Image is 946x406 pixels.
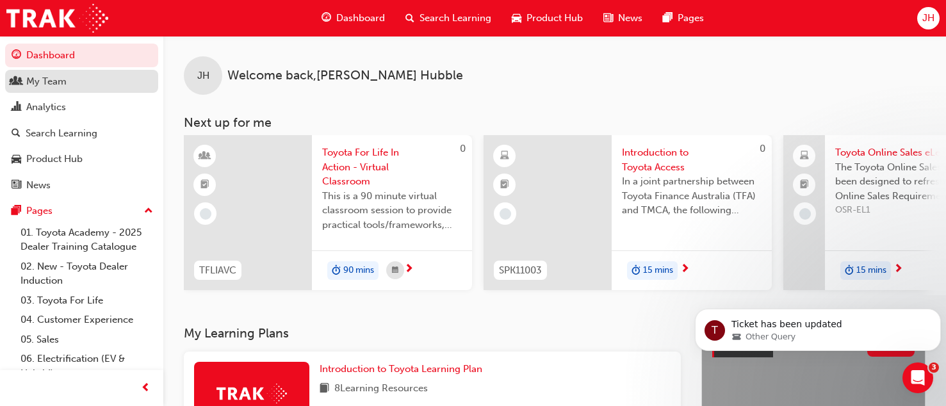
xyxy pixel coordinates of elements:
[15,330,158,350] a: 05. Sales
[320,381,329,397] span: book-icon
[622,145,762,174] span: Introduction to Toyota Access
[26,152,83,166] div: Product Hub
[663,10,673,26] span: pages-icon
[12,180,21,191] span: news-icon
[322,189,462,232] span: This is a 90 minute virtual classroom session to provide practical tools/frameworks, behaviours a...
[5,199,158,223] button: Pages
[200,148,209,165] span: learningResourceType_INSTRUCTOR_LED-icon
[15,223,158,257] a: 01. Toyota Academy - 2025 Dealer Training Catalogue
[200,177,209,193] span: booktick-icon
[5,95,158,119] a: Analytics
[500,177,509,193] span: booktick-icon
[512,10,521,26] span: car-icon
[26,126,97,141] div: Search Learning
[15,349,158,383] a: 06. Electrification (EV & Hybrid)
[404,264,414,275] span: next-icon
[526,11,583,26] span: Product Hub
[643,263,673,278] span: 15 mins
[392,263,398,279] span: calendar-icon
[680,264,690,275] span: next-icon
[197,69,209,83] span: JH
[216,384,287,403] img: Trak
[500,208,511,220] span: learningRecordVerb_NONE-icon
[632,263,640,279] span: duration-icon
[395,5,502,31] a: search-iconSearch Learning
[199,263,236,278] span: TFLIAVC
[856,263,886,278] span: 15 mins
[799,208,811,220] span: learningRecordVerb_NONE-icon
[227,69,463,83] span: Welcome back , [PERSON_NAME] Hubble
[163,115,946,130] h3: Next up for me
[12,76,21,88] span: people-icon
[5,70,158,93] a: My Team
[5,174,158,197] a: News
[622,174,762,218] span: In a joint partnership between Toyota Finance Australia (TFA) and TMCA, the following module has ...
[12,206,21,217] span: pages-icon
[15,310,158,330] a: 04. Customer Experience
[5,41,158,199] button: DashboardMy TeamAnalyticsSearch LearningProduct HubNews
[5,44,158,67] a: Dashboard
[653,5,714,31] a: pages-iconPages
[5,147,158,171] a: Product Hub
[678,11,704,26] span: Pages
[15,257,158,291] a: 02. New - Toyota Dealer Induction
[320,362,487,377] a: Introduction to Toyota Learning Plan
[800,148,809,165] span: laptop-icon
[484,135,772,290] a: 0SPK11003Introduction to Toyota AccessIn a joint partnership between Toyota Finance Australia (TF...
[800,177,809,193] span: booktick-icon
[200,208,211,220] span: learningRecordVerb_NONE-icon
[336,11,385,26] span: Dashboard
[184,135,472,290] a: 0TFLIAVCToyota For Life In Action - Virtual ClassroomThis is a 90 minute virtual classroom sessio...
[12,128,20,140] span: search-icon
[499,263,542,278] span: SPK11003
[593,5,653,31] a: news-iconNews
[5,122,158,145] a: Search Learning
[917,7,940,29] button: JH
[26,178,51,193] div: News
[6,4,108,33] img: Trak
[322,10,331,26] span: guage-icon
[618,11,642,26] span: News
[929,362,939,373] span: 3
[184,326,681,341] h3: My Learning Plans
[405,10,414,26] span: search-icon
[322,145,462,189] span: Toyota For Life In Action - Virtual Classroom
[320,363,482,375] span: Introduction to Toyota Learning Plan
[12,50,21,61] span: guage-icon
[144,203,153,220] span: up-icon
[26,204,53,218] div: Pages
[141,380,151,396] span: prev-icon
[15,291,158,311] a: 03. Toyota For Life
[334,381,428,397] span: 8 Learning Resources
[760,143,765,154] span: 0
[420,11,491,26] span: Search Learning
[902,362,933,393] iframe: Intercom live chat
[12,102,21,113] span: chart-icon
[332,263,341,279] span: duration-icon
[460,143,466,154] span: 0
[26,100,66,115] div: Analytics
[893,264,903,275] span: next-icon
[343,263,374,278] span: 90 mins
[690,282,946,371] iframe: Intercom notifications message
[311,5,395,31] a: guage-iconDashboard
[603,10,613,26] span: news-icon
[500,148,509,165] span: learningResourceType_ELEARNING-icon
[502,5,593,31] a: car-iconProduct Hub
[845,263,854,279] span: duration-icon
[12,154,21,165] span: car-icon
[922,11,934,26] span: JH
[26,74,67,89] div: My Team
